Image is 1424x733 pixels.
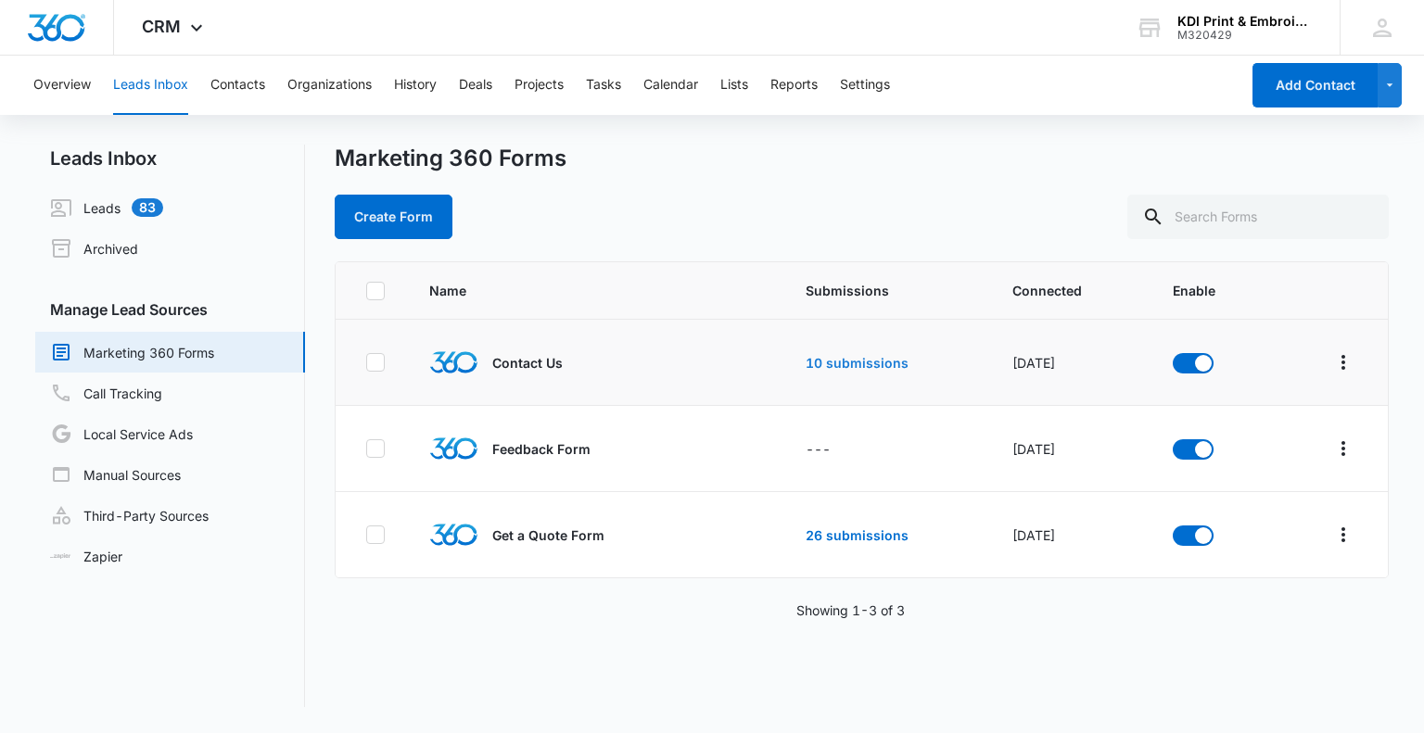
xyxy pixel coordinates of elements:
span: CRM [142,17,181,36]
button: Settings [840,56,890,115]
a: Archived [50,237,138,259]
div: [DATE] [1012,353,1128,373]
h2: Leads Inbox [35,145,305,172]
span: Connected [1012,281,1128,300]
button: Calendar [643,56,698,115]
button: Contacts [210,56,265,115]
button: Leads Inbox [113,56,188,115]
button: Overflow Menu [1329,520,1358,550]
p: Showing 1-3 of 3 [796,600,905,620]
p: Get a Quote Form [492,525,604,545]
button: Create Form [335,195,452,239]
span: Enable [1173,281,1251,300]
button: Overflow Menu [1329,348,1358,377]
button: Deals [459,56,492,115]
input: Search Forms [1127,195,1389,239]
a: Zapier [50,547,122,566]
span: Name [429,281,693,300]
div: account name [1177,14,1313,29]
a: Leads83 [50,196,163,219]
h3: Manage Lead Sources [35,298,305,321]
button: Organizations [287,56,372,115]
a: 10 submissions [806,355,909,371]
span: Submissions [806,281,968,300]
h1: Marketing 360 Forms [335,145,566,172]
div: [DATE] [1012,439,1128,459]
button: Overview [33,56,91,115]
button: Overflow Menu [1329,434,1358,463]
button: Projects [515,56,564,115]
a: 26 submissions [806,527,909,543]
a: Third-Party Sources [50,504,209,526]
a: Local Service Ads [50,423,193,445]
button: Reports [770,56,818,115]
p: Feedback Form [492,439,591,459]
div: account id [1177,29,1313,42]
a: Marketing 360 Forms [50,341,214,363]
span: --- [806,441,831,457]
div: [DATE] [1012,525,1128,545]
button: Add Contact [1252,63,1378,107]
p: Contact Us [492,353,563,373]
a: Call Tracking [50,382,162,404]
a: Manual Sources [50,463,181,486]
button: Tasks [586,56,621,115]
button: History [394,56,437,115]
button: Lists [720,56,748,115]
